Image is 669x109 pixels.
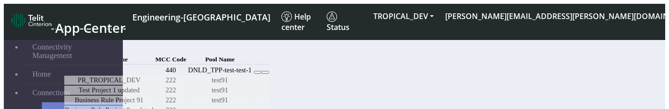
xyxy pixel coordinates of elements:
a: Status [323,8,368,36]
span: MCC Code [155,56,186,63]
span: Pool Name [205,56,235,63]
button: TROPICAL_DEV [368,8,439,25]
span: App Center [55,19,126,37]
a: Your current platform instance [132,8,270,25]
a: Home [23,65,123,83]
a: Connectivity Management [23,38,123,65]
span: Engineering-[GEOGRAPHIC_DATA] [132,11,270,23]
img: logo-telit-cinterion-gw-new.png [11,13,51,28]
td: DNLD_TPP-test-test-1 [188,66,252,75]
a: Help center [278,8,323,36]
img: status.svg [327,11,337,22]
span: Status [327,11,349,32]
a: App Center [11,10,124,33]
span: Connections [32,89,70,97]
a: Connections [23,84,123,102]
img: knowledge.svg [281,11,292,22]
span: Help center [281,11,311,32]
td: 440 [155,66,187,75]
